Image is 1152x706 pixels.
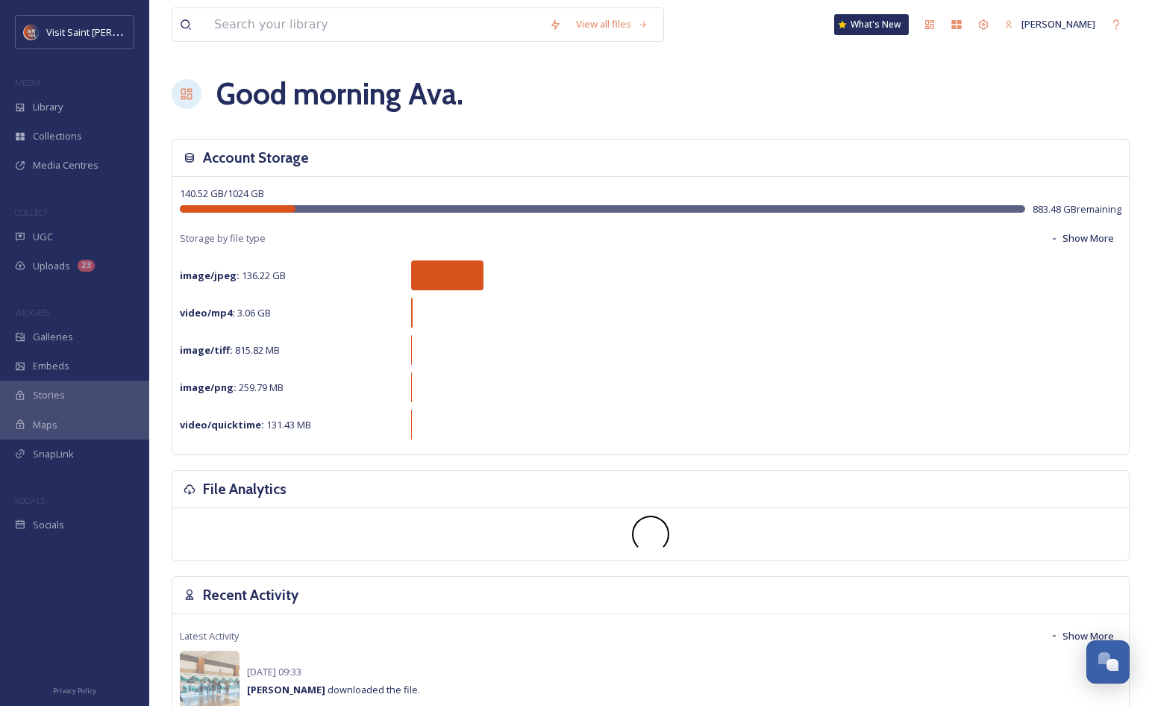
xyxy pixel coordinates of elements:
button: Show More [1042,224,1121,253]
span: Library [33,100,63,114]
div: 23 [78,260,95,272]
span: SOCIALS [15,495,45,506]
h1: Good morning Ava . [216,72,463,116]
strong: image/png : [180,381,237,394]
span: WIDGETS [15,307,49,318]
span: 136.22 GB [180,269,286,282]
span: Maps [33,418,57,432]
span: Media Centres [33,158,98,172]
span: UGC [33,230,53,244]
span: Galleries [33,330,73,344]
a: What's New [834,14,909,35]
h3: Account Storage [203,147,309,169]
strong: video/quicktime : [180,418,264,431]
span: COLLECT [15,207,47,218]
span: 815.82 MB [180,343,280,357]
a: View all files [569,10,656,39]
button: Open Chat [1086,640,1130,684]
span: Latest Activity [180,629,239,643]
span: [DATE] 09:33 [247,665,301,678]
span: Uploads [33,259,70,273]
span: [PERSON_NAME] [1021,17,1095,31]
strong: image/tiff : [180,343,233,357]
span: Storage by file type [180,231,266,246]
span: Privacy Policy [53,686,96,696]
span: 131.43 MB [180,418,311,431]
span: SnapLink [33,447,74,461]
button: Show More [1042,622,1121,651]
span: Stories [33,388,65,402]
span: MEDIA [15,77,41,88]
span: downloaded the file. [247,683,420,696]
span: Socials [33,518,64,532]
strong: [PERSON_NAME] [247,683,325,696]
input: Search your library [207,8,542,41]
strong: video/mp4 : [180,306,235,319]
span: 883.48 GB remaining [1033,202,1121,216]
h3: Recent Activity [203,584,298,606]
span: Embeds [33,359,69,373]
strong: image/jpeg : [180,269,240,282]
img: Visit%20Saint%20Paul%20Updated%20Profile%20Image.jpg [24,25,39,40]
span: Visit Saint [PERSON_NAME] [46,25,166,39]
h3: File Analytics [203,478,287,500]
span: 259.79 MB [180,381,284,394]
span: 140.52 GB / 1024 GB [180,187,264,200]
a: Privacy Policy [53,681,96,699]
span: 3.06 GB [180,306,271,319]
span: Collections [33,129,82,143]
a: [PERSON_NAME] [997,10,1103,39]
